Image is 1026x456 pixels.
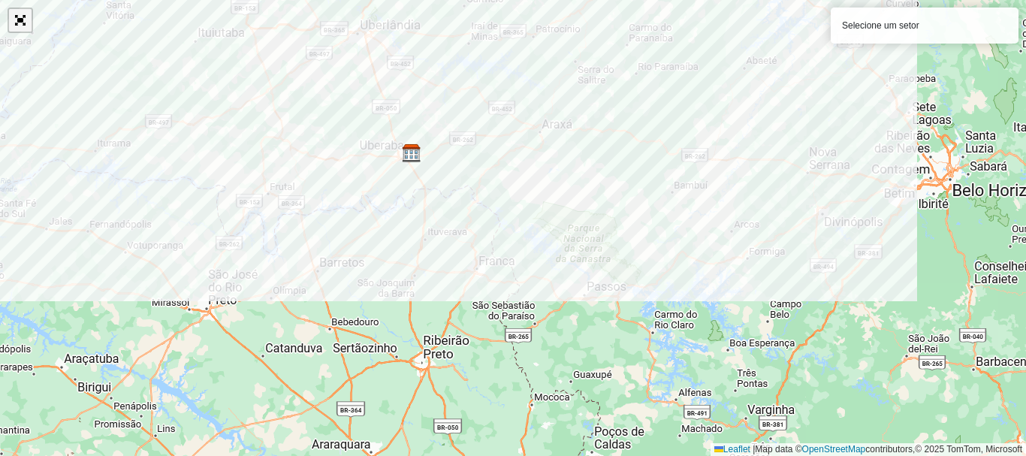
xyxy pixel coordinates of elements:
[9,9,32,32] a: Abrir mapa em tela cheia
[753,444,755,454] span: |
[711,443,1026,456] div: Map data © contributors,© 2025 TomTom, Microsoft
[831,8,1018,44] div: Selecione um setor
[802,444,866,454] a: OpenStreetMap
[714,444,750,454] a: Leaflet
